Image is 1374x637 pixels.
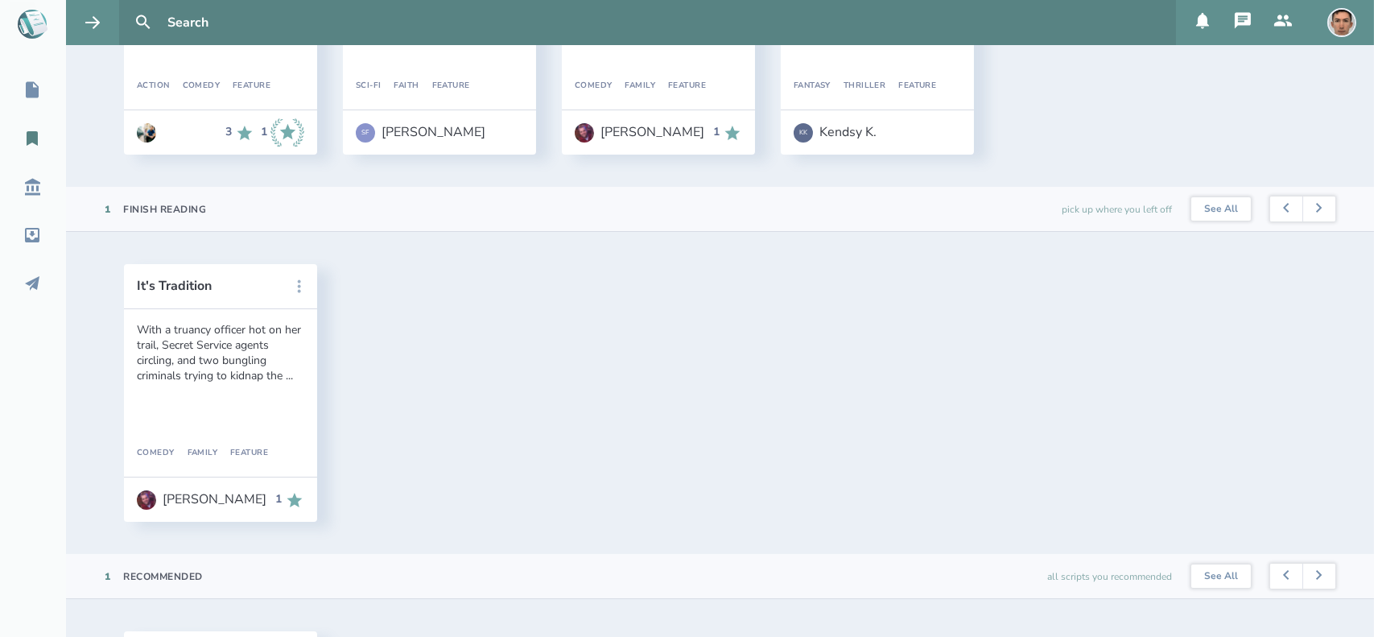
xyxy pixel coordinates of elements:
div: 1 [105,570,111,583]
img: user_1718118867-crop.jpg [575,123,594,143]
div: Comedy [137,449,175,458]
div: 1 Industry Recommends [261,118,304,147]
div: [PERSON_NAME] [163,492,266,507]
div: Recommended [124,570,204,583]
div: Feature [419,81,470,91]
div: 1 [261,126,267,139]
div: Comedy [170,81,221,91]
div: Finish Reading [124,203,207,216]
div: Comedy [575,81,613,91]
button: It's Tradition [137,279,282,293]
img: user_1718118867-crop.jpg [137,490,156,510]
div: 3 Recommends [225,118,254,147]
div: [PERSON_NAME] [382,125,485,139]
div: Fantasy [794,81,831,91]
a: SF[PERSON_NAME] [356,115,485,151]
div: Feature [217,449,268,458]
div: KK [794,123,813,143]
div: Feature [885,81,936,91]
button: See All [1191,565,1251,589]
button: See All [1191,197,1251,221]
a: [PERSON_NAME] [575,115,704,151]
div: [PERSON_NAME] [600,125,704,139]
div: 3 [225,126,232,139]
div: Feature [220,81,270,91]
div: 1 Recommends [275,490,304,510]
div: 1 [713,126,720,139]
div: Kendsy K. [819,125,877,139]
div: Feature [655,81,706,91]
div: Faith [382,81,419,91]
div: Action [137,81,170,91]
a: KKKendsy K. [794,115,877,151]
div: Family [175,449,218,458]
div: Sci-Fi [356,81,382,91]
div: 1 [105,203,111,216]
img: user_1673573717-crop.jpg [137,123,156,143]
div: Thriller [831,81,885,91]
div: 1 [275,493,282,506]
div: Family [613,81,656,91]
div: pick up where you left off [1062,187,1172,231]
div: With a truancy officer hot on her trail, Secret Service agents circling, and two bungling crimina... [137,322,304,383]
div: all scripts you recommended [1047,554,1172,598]
a: Go to Anthony Miguel Cantu's profile [137,115,156,151]
img: user_1756948650-crop.jpg [1327,8,1356,37]
div: 1 Recommends [713,123,742,143]
div: SF [356,123,375,143]
a: [PERSON_NAME] [137,482,266,518]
